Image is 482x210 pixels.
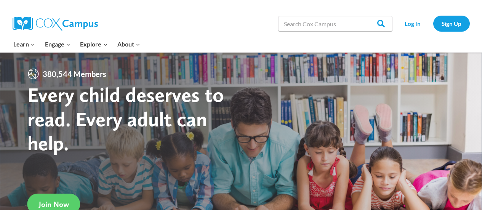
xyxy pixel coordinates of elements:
[45,39,70,49] span: Engage
[13,17,98,30] img: Cox Campus
[80,39,107,49] span: Explore
[396,16,470,31] nav: Secondary Navigation
[433,16,470,31] a: Sign Up
[278,16,392,31] input: Search Cox Campus
[27,82,224,155] strong: Every child deserves to read. Every adult can help.
[396,16,429,31] a: Log In
[40,68,109,80] span: 380,544 Members
[39,200,69,209] span: Join Now
[117,39,140,49] span: About
[13,39,35,49] span: Learn
[9,36,145,52] nav: Primary Navigation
